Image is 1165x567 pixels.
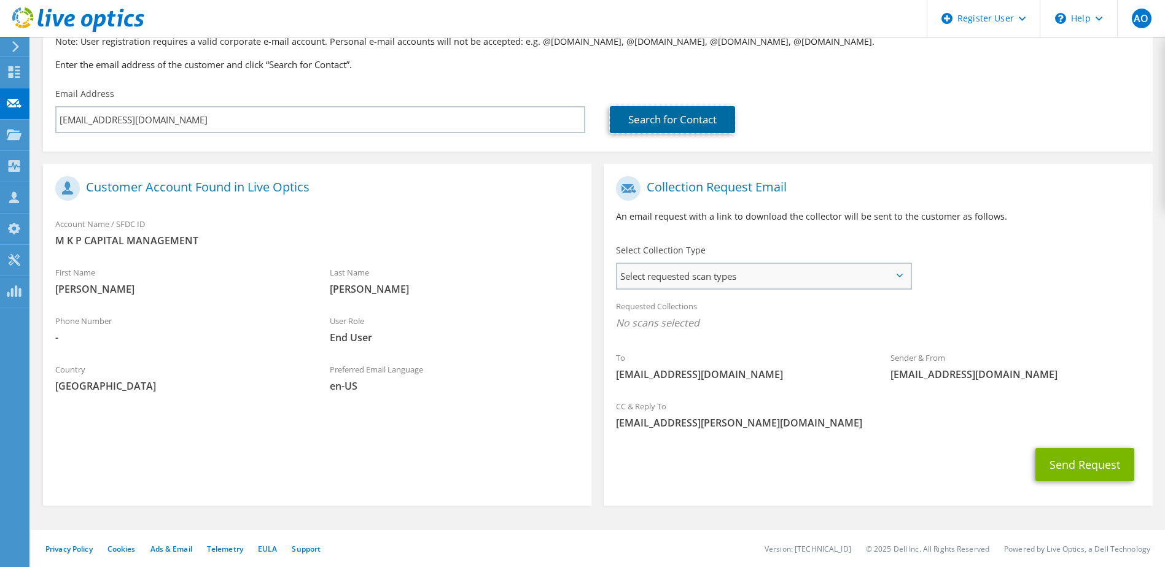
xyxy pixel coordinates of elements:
[318,357,592,399] div: Preferred Email Language
[55,379,305,393] span: [GEOGRAPHIC_DATA]
[616,244,706,256] label: Select Collection Type
[1035,448,1134,481] button: Send Request
[330,331,580,344] span: End User
[43,211,591,253] div: Account Name / SFDC ID
[1004,544,1150,554] li: Powered by Live Optics, a Dell Technology
[617,264,910,288] span: Select requested scan types
[610,106,735,133] a: Search for Contact
[604,345,878,387] div: To
[616,416,1140,430] span: [EMAIL_ADDRESS][PERSON_NAME][DOMAIN_NAME]
[43,308,318,350] div: Phone Number
[1132,9,1151,28] span: AO
[45,544,93,554] a: Privacy Policy
[616,176,1134,201] h1: Collection Request Email
[55,331,305,344] span: -
[150,544,192,554] a: Ads & Email
[330,282,580,296] span: [PERSON_NAME]
[207,544,243,554] a: Telemetry
[107,544,136,554] a: Cookies
[604,293,1152,339] div: Requested Collections
[616,210,1140,223] p: An email request with a link to download the collector will be sent to the customer as follows.
[258,544,277,554] a: EULA
[878,345,1153,387] div: Sender & From
[616,368,866,381] span: [EMAIL_ADDRESS][DOMAIN_NAME]
[616,316,1140,330] span: No scans selected
[43,357,318,399] div: Country
[330,379,580,393] span: en-US
[55,176,573,201] h1: Customer Account Found in Live Optics
[55,282,305,296] span: [PERSON_NAME]
[55,234,579,247] span: M K P CAPITAL MANAGEMENT
[604,393,1152,436] div: CC & Reply To
[55,88,114,100] label: Email Address
[318,308,592,350] div: User Role
[292,544,321,554] a: Support
[765,544,851,554] li: Version: [TECHNICAL_ID]
[318,260,592,302] div: Last Name
[890,368,1140,381] span: [EMAIL_ADDRESS][DOMAIN_NAME]
[43,260,318,302] div: First Name
[1055,13,1066,24] svg: \n
[55,35,1140,48] p: Note: User registration requires a valid corporate e-mail account. Personal e-mail accounts will ...
[866,544,989,554] li: © 2025 Dell Inc. All Rights Reserved
[55,58,1140,71] h3: Enter the email address of the customer and click “Search for Contact”.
